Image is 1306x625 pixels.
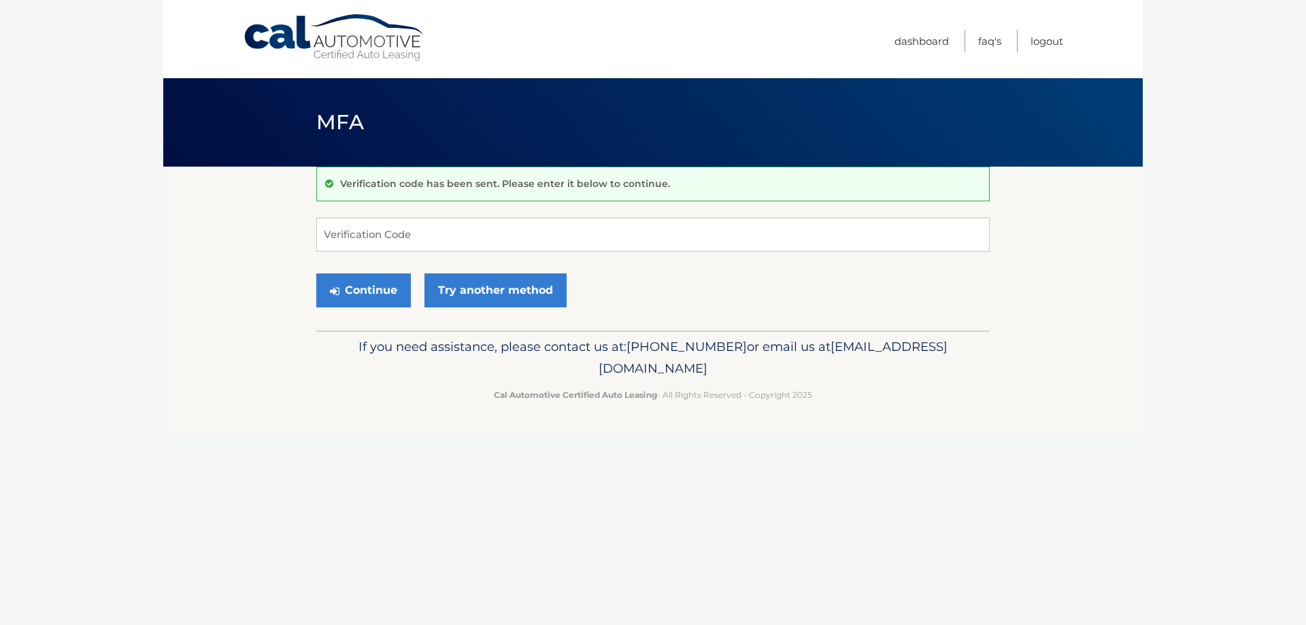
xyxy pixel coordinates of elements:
a: Cal Automotive [243,14,426,62]
a: FAQ's [978,30,1001,52]
a: Logout [1031,30,1063,52]
p: - All Rights Reserved - Copyright 2025 [325,388,981,402]
strong: Cal Automotive Certified Auto Leasing [494,390,657,400]
button: Continue [316,273,411,307]
span: [EMAIL_ADDRESS][DOMAIN_NAME] [599,339,948,376]
a: Dashboard [894,30,949,52]
span: MFA [316,109,364,135]
p: Verification code has been sent. Please enter it below to continue. [340,178,670,190]
a: Try another method [424,273,567,307]
p: If you need assistance, please contact us at: or email us at [325,336,981,379]
span: [PHONE_NUMBER] [626,339,747,354]
input: Verification Code [316,218,990,252]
